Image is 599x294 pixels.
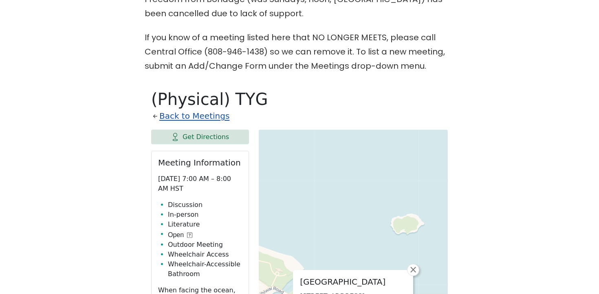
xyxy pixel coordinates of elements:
[407,264,419,276] a: Close popup
[168,250,242,259] li: Wheelchair Access
[158,174,242,194] p: [DATE] 7:00 AM – 8:00 AM HST
[168,230,192,240] button: Open
[300,277,406,287] h2: [GEOGRAPHIC_DATA]
[168,200,242,210] li: Discussion
[151,89,448,109] h1: (Physical) TYG
[168,220,242,229] li: Literature
[145,30,454,73] p: If you know of a meeting listed here that NO LONGER MEETS, please call Central Office (808-946-14...
[168,259,242,279] li: Wheelchair-Accessible Bathroom
[151,130,249,144] a: Get Directions
[168,230,184,240] span: Open
[159,109,229,123] a: Back to Meetings
[168,210,242,220] li: In-person
[168,240,242,250] li: Outdoor Meeting
[409,265,417,274] span: ×
[158,158,242,168] h2: Meeting Information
